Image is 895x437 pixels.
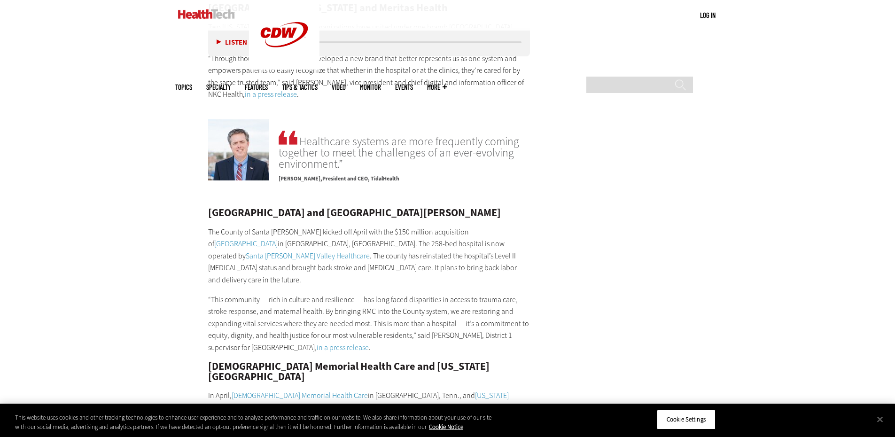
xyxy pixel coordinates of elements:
[15,413,492,431] div: This website uses cookies and other tracking technologies to enhance user experience and to analy...
[700,10,716,20] div: User menu
[317,343,369,352] a: in a press release
[246,251,370,261] a: Santa [PERSON_NAME] Valley Healthcare
[427,84,447,91] span: More
[411,403,483,413] a: signed a letter of intent
[332,84,346,91] a: Video
[208,119,269,180] img: Steve Leonard
[208,294,530,354] p: “This community — rich in culture and resilience — has long faced disparities in access to trauma...
[208,361,530,382] h2: [DEMOGRAPHIC_DATA] Memorial Health Care and [US_STATE][GEOGRAPHIC_DATA]
[249,62,319,72] a: CDW
[429,423,463,431] a: More information about your privacy
[395,84,413,91] a: Events
[208,208,530,218] h2: [GEOGRAPHIC_DATA] and [GEOGRAPHIC_DATA][PERSON_NAME]
[206,84,231,91] span: Specialty
[245,84,268,91] a: Features
[175,84,192,91] span: Topics
[279,129,530,170] span: Healthcare systems are more frequently coming together to meet the challenges of an ever-evolving...
[279,170,530,183] p: President and CEO, TidalHealth
[360,84,381,91] a: MonITor
[657,410,716,429] button: Cookie Settings
[279,175,322,182] span: [PERSON_NAME]
[178,9,235,19] img: Home
[700,11,716,19] a: Log in
[208,226,530,286] p: The County of Santa [PERSON_NAME] kicked off April with the $150 million acquisition of in [GEOGR...
[870,409,890,429] button: Close
[208,390,530,426] p: In April, in [GEOGRAPHIC_DATA], Tenn., and in [GEOGRAPHIC_DATA], [GEOGRAPHIC_DATA], to merge. The...
[232,390,368,400] a: [DEMOGRAPHIC_DATA] Memorial Health Care
[282,84,318,91] a: Tips & Tactics
[214,239,278,249] a: [GEOGRAPHIC_DATA]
